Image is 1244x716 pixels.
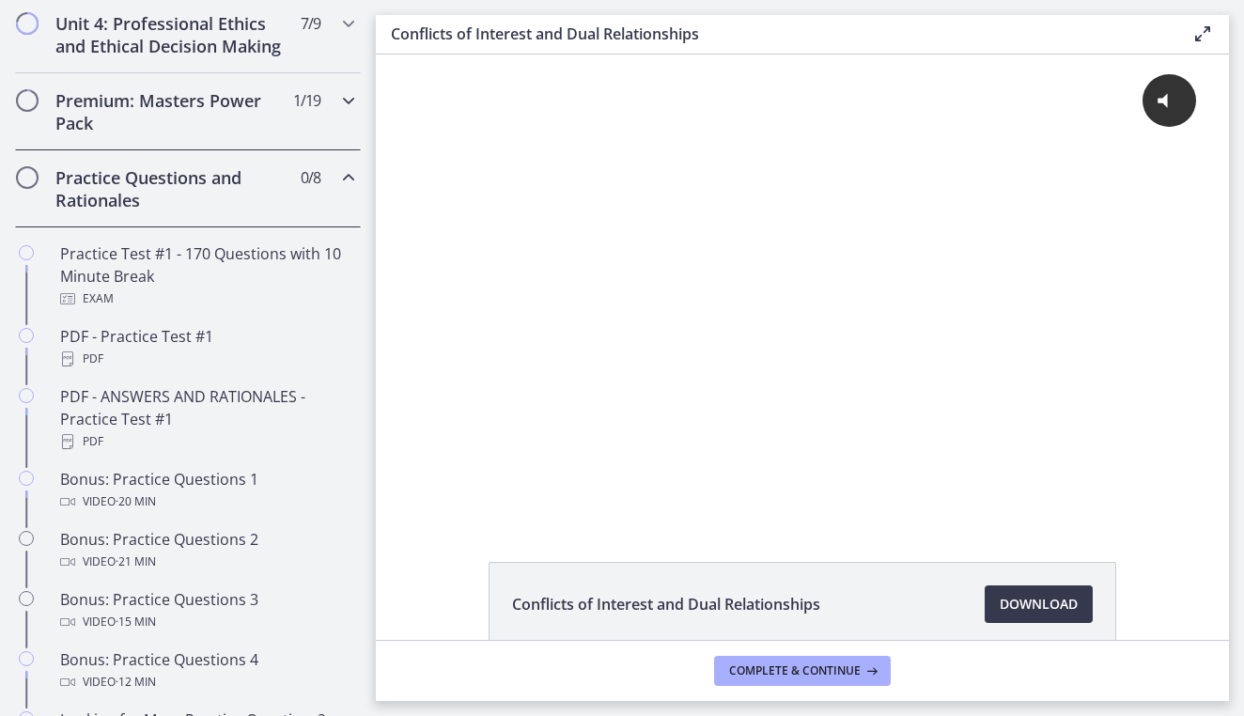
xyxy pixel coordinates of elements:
[293,89,320,112] span: 1 / 19
[60,468,353,513] div: Bonus: Practice Questions 1
[60,385,353,453] div: PDF - ANSWERS AND RATIONALES - Practice Test #1
[729,663,861,678] span: Complete & continue
[391,23,1161,45] h3: Conflicts of Interest and Dual Relationships
[714,656,891,686] button: Complete & continue
[60,528,353,573] div: Bonus: Practice Questions 2
[60,242,353,310] div: Practice Test #1 - 170 Questions with 10 Minute Break
[60,288,353,310] div: Exam
[116,671,156,693] span: · 12 min
[60,348,353,370] div: PDF
[1000,593,1078,615] span: Download
[60,671,353,693] div: Video
[116,611,156,633] span: · 15 min
[60,430,353,453] div: PDF
[116,490,156,513] span: · 20 min
[512,593,820,615] span: Conflicts of Interest and Dual Relationships
[301,12,320,35] span: 7 / 9
[60,325,353,370] div: PDF - Practice Test #1
[60,551,353,573] div: Video
[60,490,353,513] div: Video
[985,585,1093,623] a: Download
[376,54,1229,519] iframe: Video Lesson
[55,89,285,134] h2: Premium: Masters Power Pack
[60,648,353,693] div: Bonus: Practice Questions 4
[60,588,353,633] div: Bonus: Practice Questions 3
[60,611,353,633] div: Video
[116,551,156,573] span: · 21 min
[301,166,320,189] span: 0 / 8
[55,166,285,211] h2: Practice Questions and Rationales
[55,12,285,57] h2: Unit 4: Professional Ethics and Ethical Decision Making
